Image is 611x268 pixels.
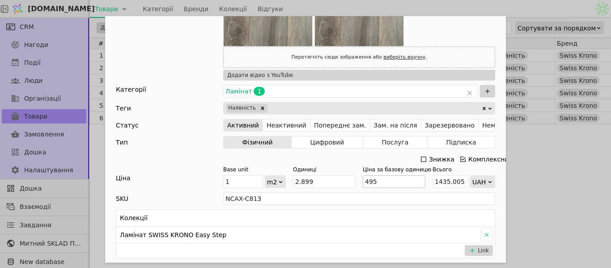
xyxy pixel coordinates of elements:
[223,166,280,174] div: Base unit
[258,104,267,113] div: Remove Наявність
[116,85,223,98] div: Категорії
[428,136,495,149] button: Підписка
[254,87,265,96] span: 1
[479,119,506,132] button: Немає
[116,227,477,243] div: Ламінат SWISS KRONO Easy Step
[383,54,425,60] a: виберіть вручну
[468,153,513,166] div: Комплексний
[120,213,148,223] h3: Колекції
[225,88,252,95] span: Ламінат
[429,153,454,166] div: Знижка
[267,176,278,188] div: m2
[433,166,490,174] div: Всього
[467,89,472,98] button: Clear
[310,119,370,132] button: Попереднє зам.
[116,192,128,205] div: SKU
[116,119,139,132] div: Статус
[226,104,258,113] div: Наявність
[293,166,350,174] div: Одиниці
[363,166,420,174] div: Ціна за базову одиницю
[116,102,131,115] div: Теги
[467,90,472,96] svg: close
[263,119,310,132] button: Неактивний
[224,119,263,132] button: Активний
[292,136,363,149] button: Цифровий
[472,176,487,188] div: UAH
[116,136,128,149] div: Тип
[223,70,495,81] button: Додати відео з YouTube
[465,245,493,256] button: Link
[370,119,421,132] button: Зам. на після
[225,87,252,96] span: Ламінат
[363,136,428,149] button: Послуга
[224,136,292,149] button: Фізичний
[116,174,223,188] div: Ціна
[421,119,479,132] button: Зарезервовано
[105,16,506,263] div: Add Opportunity
[289,51,429,63] div: Перетягніть сюди зображення або .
